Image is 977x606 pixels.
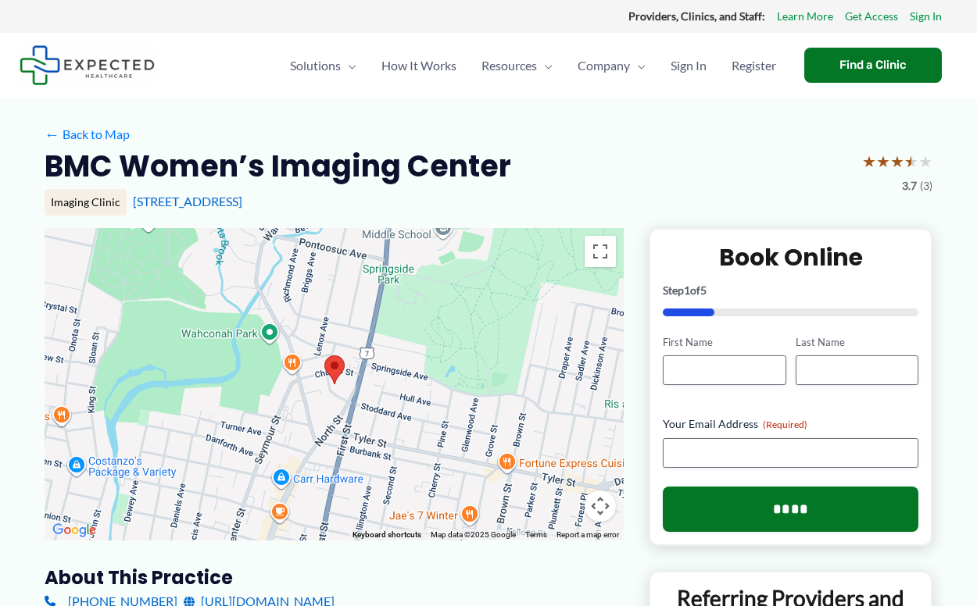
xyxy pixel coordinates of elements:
span: ★ [904,147,918,176]
div: Imaging Clinic [45,189,127,216]
span: Map data ©2025 Google [431,530,516,539]
a: Sign In [658,38,719,93]
img: Expected Healthcare Logo - side, dark font, small [20,45,155,85]
a: Register [719,38,789,93]
span: 5 [700,283,707,297]
span: Register [732,38,776,93]
p: Step of [663,285,918,296]
a: Terms (opens in new tab) [525,530,547,539]
strong: Providers, Clinics, and Staff: [628,9,765,23]
span: Menu Toggle [341,38,356,93]
span: Menu Toggle [537,38,553,93]
span: 1 [684,283,690,297]
a: Learn More [777,6,833,27]
label: Last Name [796,335,918,350]
span: Solutions [290,38,341,93]
a: Find a Clinic [804,48,942,83]
a: How It Works [369,38,469,93]
span: (3) [920,176,932,196]
button: Keyboard shortcuts [353,529,421,540]
span: (Required) [763,419,807,430]
a: Sign In [910,6,942,27]
h3: About this practice [45,565,624,590]
nav: Primary Site Navigation [277,38,789,93]
a: Open this area in Google Maps (opens a new window) [48,520,100,540]
a: ←Back to Map [45,123,130,146]
span: Menu Toggle [630,38,646,93]
label: First Name [663,335,786,350]
span: How It Works [381,38,456,93]
span: Resources [481,38,537,93]
a: SolutionsMenu Toggle [277,38,369,93]
a: Get Access [845,6,898,27]
span: Sign In [671,38,707,93]
h2: Book Online [663,242,918,273]
span: ★ [876,147,890,176]
button: Toggle fullscreen view [585,236,616,267]
span: ★ [890,147,904,176]
a: ResourcesMenu Toggle [469,38,565,93]
h2: BMC Women’s Imaging Center [45,147,511,185]
span: 3.7 [902,176,917,196]
span: ← [45,127,59,141]
button: Map camera controls [585,490,616,522]
span: Company [578,38,630,93]
a: [STREET_ADDRESS] [133,194,242,209]
span: ★ [862,147,876,176]
a: Report a map error [556,530,619,539]
img: Google [48,520,100,540]
span: ★ [918,147,932,176]
a: CompanyMenu Toggle [565,38,658,93]
label: Your Email Address [663,416,918,432]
